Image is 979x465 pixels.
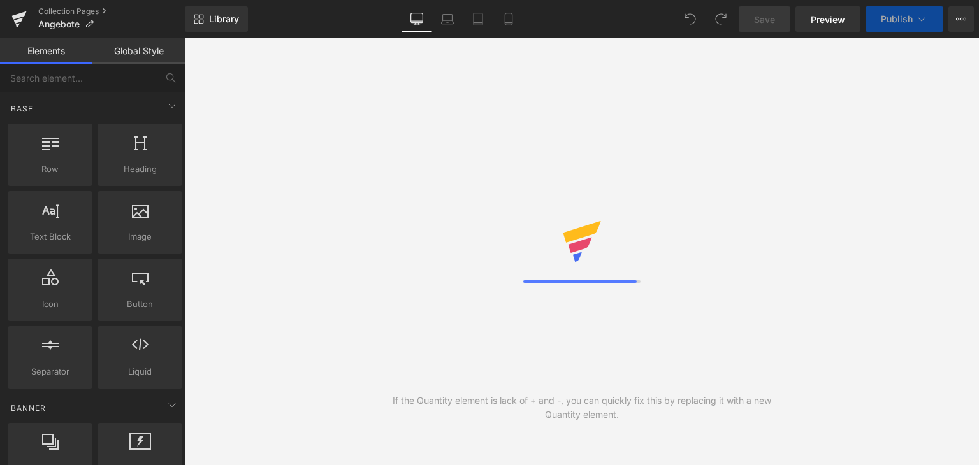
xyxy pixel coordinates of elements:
a: Mobile [493,6,524,32]
span: Angebote [38,19,80,29]
span: Text Block [11,230,89,243]
span: Liquid [101,365,178,378]
span: Separator [11,365,89,378]
span: Banner [10,402,47,414]
span: Publish [881,14,913,24]
a: Desktop [402,6,432,32]
button: Publish [866,6,943,32]
div: If the Quantity element is lack of + and -, you can quickly fix this by replacing it with a new Q... [383,394,781,422]
a: New Library [185,6,248,32]
span: Preview [811,13,845,26]
button: Redo [708,6,734,32]
span: Row [11,162,89,176]
a: Laptop [432,6,463,32]
span: Heading [101,162,178,176]
a: Global Style [92,38,185,64]
a: Tablet [463,6,493,32]
a: Collection Pages [38,6,185,17]
span: Library [209,13,239,25]
span: Icon [11,297,89,311]
span: Base [10,103,34,115]
span: Button [101,297,178,311]
button: Undo [678,6,703,32]
a: Preview [795,6,860,32]
span: Image [101,230,178,243]
span: Save [754,13,775,26]
button: More [948,6,974,32]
